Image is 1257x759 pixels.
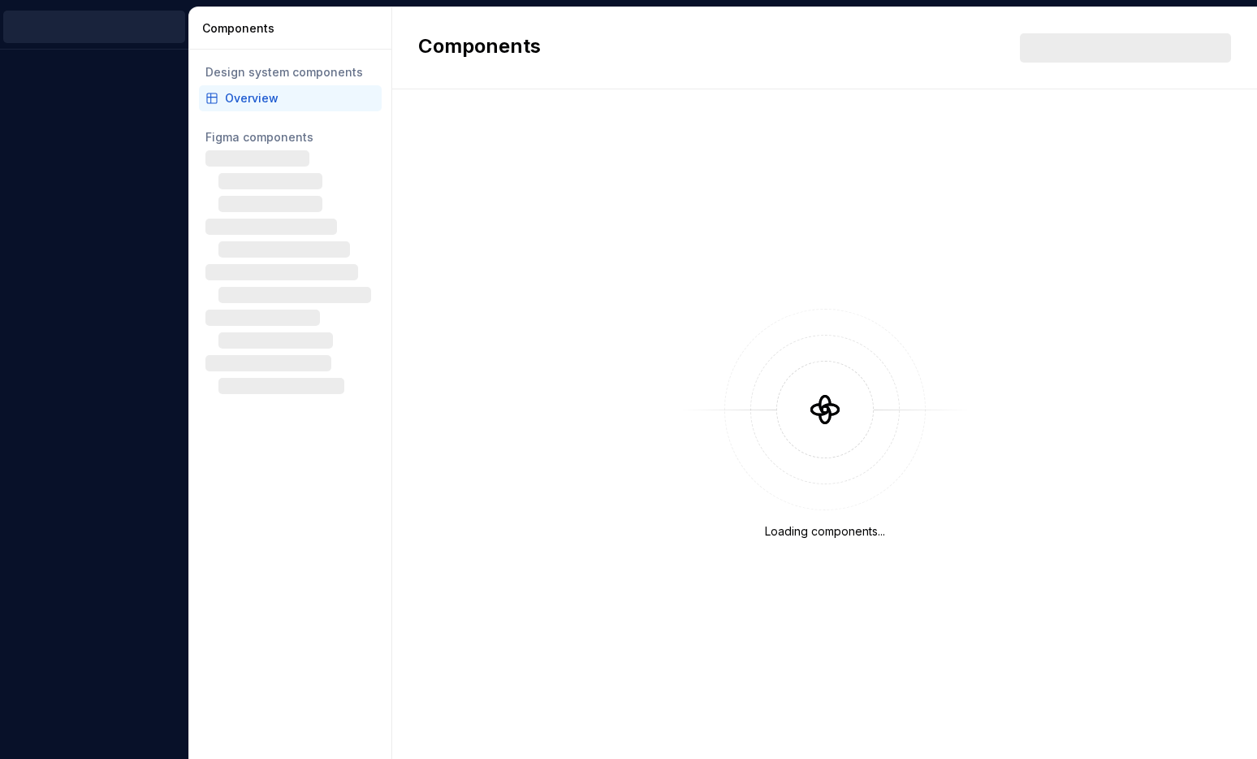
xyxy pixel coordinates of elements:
h2: Components [418,33,541,63]
div: Design system components [205,64,375,80]
div: Overview [225,90,375,106]
div: Figma components [205,129,375,145]
div: Components [202,20,385,37]
div: Loading components... [765,523,885,540]
a: Overview [199,85,382,111]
